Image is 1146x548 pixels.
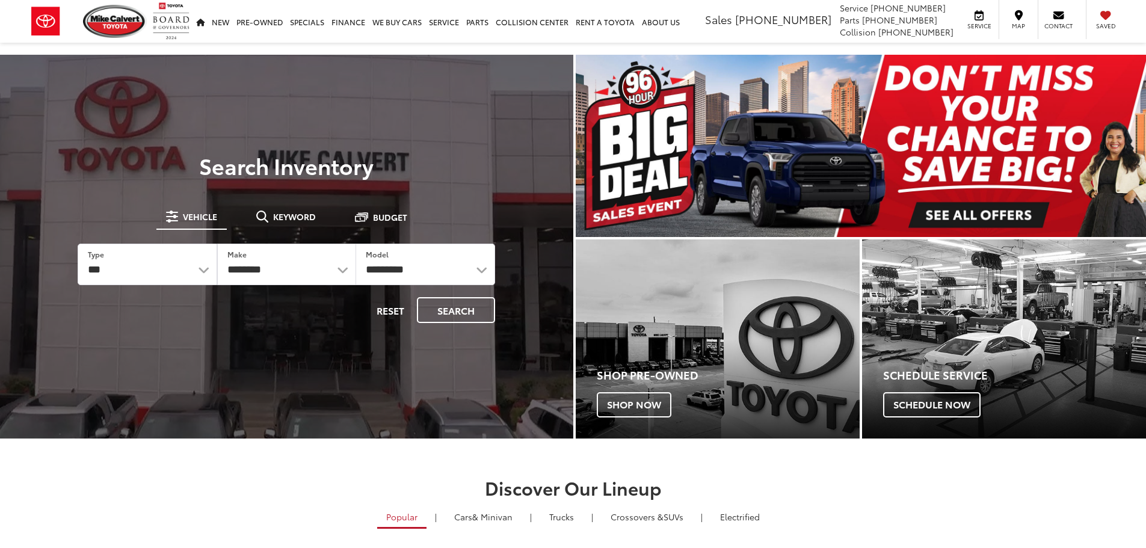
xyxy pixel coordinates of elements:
[1044,22,1073,30] span: Contact
[149,478,997,497] h2: Discover Our Lineup
[1092,22,1119,30] span: Saved
[870,2,946,14] span: [PHONE_NUMBER]
[472,511,513,523] span: & Minivan
[432,511,440,523] li: |
[840,2,868,14] span: Service
[735,11,831,27] span: [PHONE_NUMBER]
[1005,22,1032,30] span: Map
[576,239,860,439] a: Shop Pre-Owned Shop Now
[377,506,427,529] a: Popular
[366,249,389,259] label: Model
[966,22,993,30] span: Service
[878,26,953,38] span: [PHONE_NUMBER]
[840,14,860,26] span: Parts
[602,506,692,527] a: SUVs
[576,239,860,439] div: Toyota
[588,511,596,523] li: |
[373,213,407,221] span: Budget
[840,26,876,38] span: Collision
[883,392,981,417] span: Schedule Now
[597,392,671,417] span: Shop Now
[611,511,664,523] span: Crossovers &
[862,239,1146,439] div: Toyota
[83,5,147,38] img: Mike Calvert Toyota
[862,14,937,26] span: [PHONE_NUMBER]
[527,511,535,523] li: |
[540,506,583,527] a: Trucks
[51,153,523,177] h3: Search Inventory
[366,297,414,323] button: Reset
[445,506,522,527] a: Cars
[88,249,104,259] label: Type
[883,369,1146,381] h4: Schedule Service
[711,506,769,527] a: Electrified
[862,239,1146,439] a: Schedule Service Schedule Now
[698,511,706,523] li: |
[273,212,316,221] span: Keyword
[183,212,217,221] span: Vehicle
[417,297,495,323] button: Search
[705,11,732,27] span: Sales
[597,369,860,381] h4: Shop Pre-Owned
[227,249,247,259] label: Make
